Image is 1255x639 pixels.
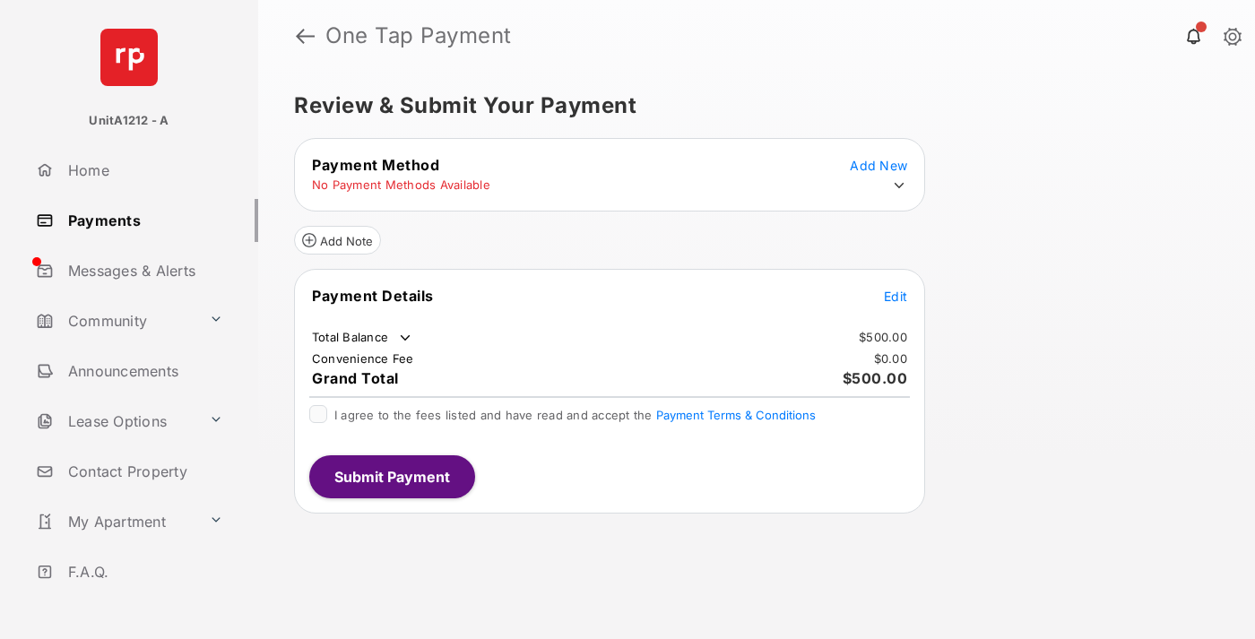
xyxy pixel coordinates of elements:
[311,177,491,193] td: No Payment Methods Available
[100,29,158,86] img: svg+xml;base64,PHN2ZyB4bWxucz0iaHR0cDovL3d3dy53My5vcmcvMjAwMC9zdmciIHdpZHRoPSI2NCIgaGVpZ2h0PSI2NC...
[334,408,816,422] span: I agree to the fees listed and have read and accept the
[311,329,414,347] td: Total Balance
[29,149,258,192] a: Home
[29,249,258,292] a: Messages & Alerts
[312,287,434,305] span: Payment Details
[850,158,907,173] span: Add New
[309,455,475,498] button: Submit Payment
[311,350,415,367] td: Convenience Fee
[29,450,258,493] a: Contact Property
[884,289,907,304] span: Edit
[312,369,399,387] span: Grand Total
[312,156,439,174] span: Payment Method
[294,95,1205,117] h5: Review & Submit Your Payment
[29,350,258,393] a: Announcements
[850,156,907,174] button: Add New
[29,400,202,443] a: Lease Options
[873,350,908,367] td: $0.00
[29,500,202,543] a: My Apartment
[89,112,169,130] p: UnitA1212 - A
[29,199,258,242] a: Payments
[884,287,907,305] button: Edit
[656,408,816,422] button: I agree to the fees listed and have read and accept the
[29,550,258,593] a: F.A.Q.
[29,299,202,342] a: Community
[325,25,512,47] strong: One Tap Payment
[294,226,381,255] button: Add Note
[843,369,908,387] span: $500.00
[858,329,908,345] td: $500.00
